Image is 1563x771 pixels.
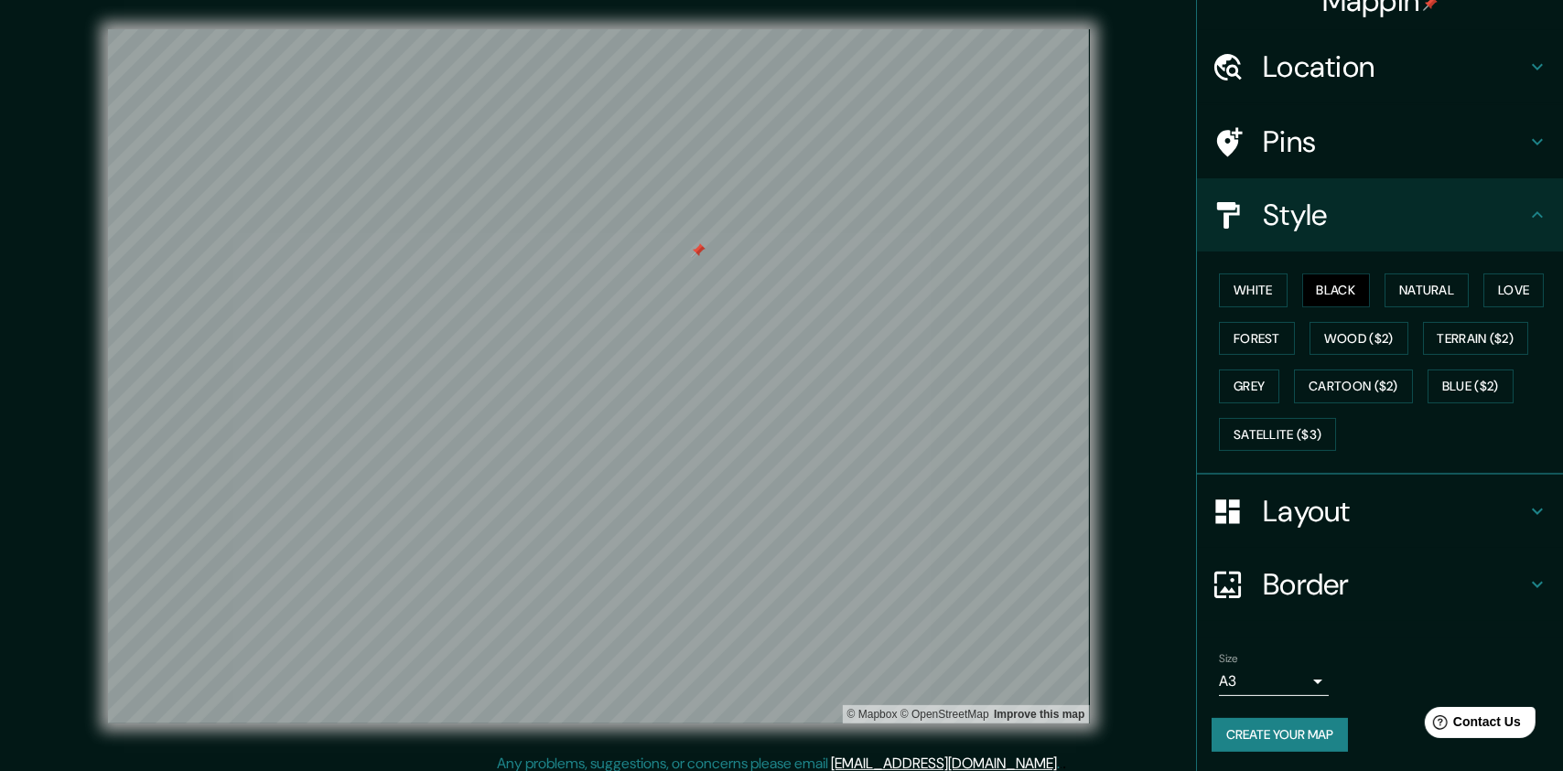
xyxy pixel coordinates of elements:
a: OpenStreetMap [900,708,989,721]
button: Create your map [1212,718,1348,752]
div: Location [1197,30,1563,103]
a: Map feedback [994,708,1084,721]
h4: Location [1263,48,1526,85]
button: Cartoon ($2) [1294,369,1413,403]
canvas: Map [108,29,1090,723]
div: A3 [1219,667,1329,696]
button: Natural [1385,273,1469,307]
button: Terrain ($2) [1423,322,1529,356]
h4: Pins [1263,123,1526,160]
label: Size [1219,651,1238,667]
div: Style [1197,178,1563,252]
button: Black [1302,273,1371,307]
button: Satellite ($3) [1219,418,1336,452]
h4: Border [1263,566,1526,603]
h4: Layout [1263,493,1526,530]
button: Love [1483,273,1544,307]
div: Layout [1197,475,1563,548]
h4: Style [1263,197,1526,233]
button: Blue ($2) [1428,369,1514,403]
button: Grey [1219,369,1279,403]
button: Forest [1219,322,1295,356]
div: Pins [1197,105,1563,178]
button: Wood ($2) [1310,322,1408,356]
a: Mapbox [847,708,898,721]
button: White [1219,273,1288,307]
iframe: Help widget launcher [1400,700,1543,751]
div: Border [1197,548,1563,621]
